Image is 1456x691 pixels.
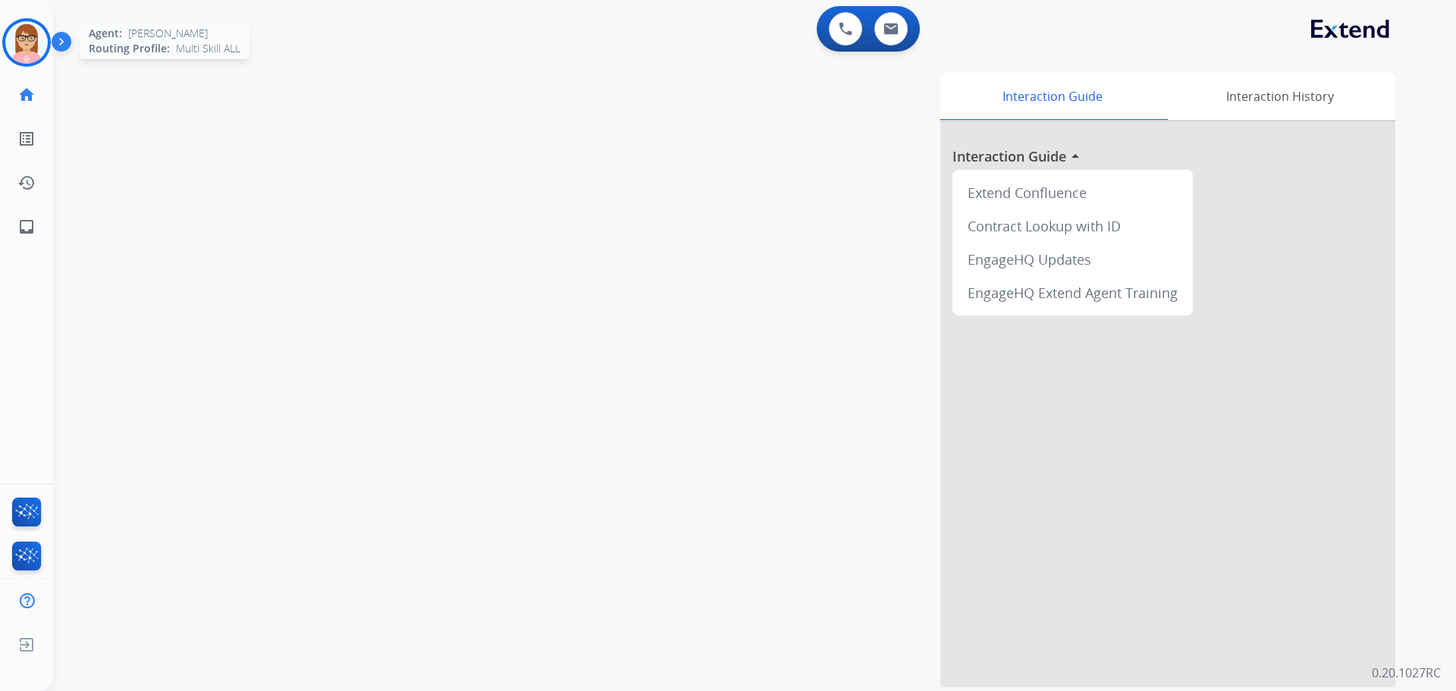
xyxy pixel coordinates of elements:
[176,41,240,56] span: Multi Skill ALL
[1164,73,1395,120] div: Interaction History
[17,86,36,104] mat-icon: home
[5,21,48,64] img: avatar
[959,243,1187,276] div: EngageHQ Updates
[17,218,36,236] mat-icon: inbox
[17,174,36,192] mat-icon: history
[959,176,1187,209] div: Extend Confluence
[1372,664,1441,682] p: 0.20.1027RC
[17,130,36,148] mat-icon: list_alt
[89,26,122,41] span: Agent:
[959,209,1187,243] div: Contract Lookup with ID
[940,73,1164,120] div: Interaction Guide
[128,26,208,41] span: [PERSON_NAME]
[959,276,1187,309] div: EngageHQ Extend Agent Training
[89,41,170,56] span: Routing Profile:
